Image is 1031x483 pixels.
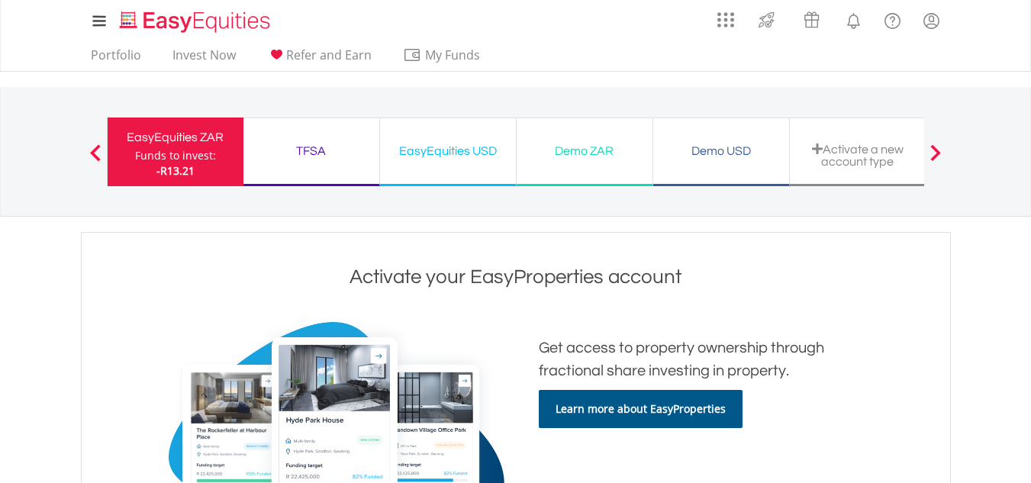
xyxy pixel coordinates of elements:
div: TFSA [253,140,370,162]
img: EasyEquities_Logo.png [117,9,276,34]
span: -R13.21 [156,163,195,178]
div: Funds to invest: [135,148,216,163]
div: EasyEquities ZAR [117,127,234,148]
div: EasyEquities USD [389,140,507,162]
a: My Profile [912,4,951,37]
h1: Activate your EasyProperties account [85,263,946,291]
a: Invest Now [166,47,242,71]
img: thrive-v2.svg [754,8,779,32]
a: Home page [114,4,276,34]
span: My Funds [403,45,503,65]
div: Demo USD [662,140,780,162]
a: Learn more about EasyProperties [539,390,743,428]
img: vouchers-v2.svg [799,8,824,32]
a: FAQ's and Support [873,4,912,34]
h2: Get access to property ownership through fractional share investing in property. [539,336,852,382]
div: Demo ZAR [526,140,643,162]
a: Notifications [834,4,873,34]
a: Refer and Earn [261,47,378,71]
div: Activate a new account type [799,143,917,168]
a: Vouchers [789,4,834,32]
img: grid-menu-icon.svg [717,11,734,28]
a: Portfolio [85,47,147,71]
span: Refer and Earn [286,47,372,63]
a: AppsGrid [707,4,744,28]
